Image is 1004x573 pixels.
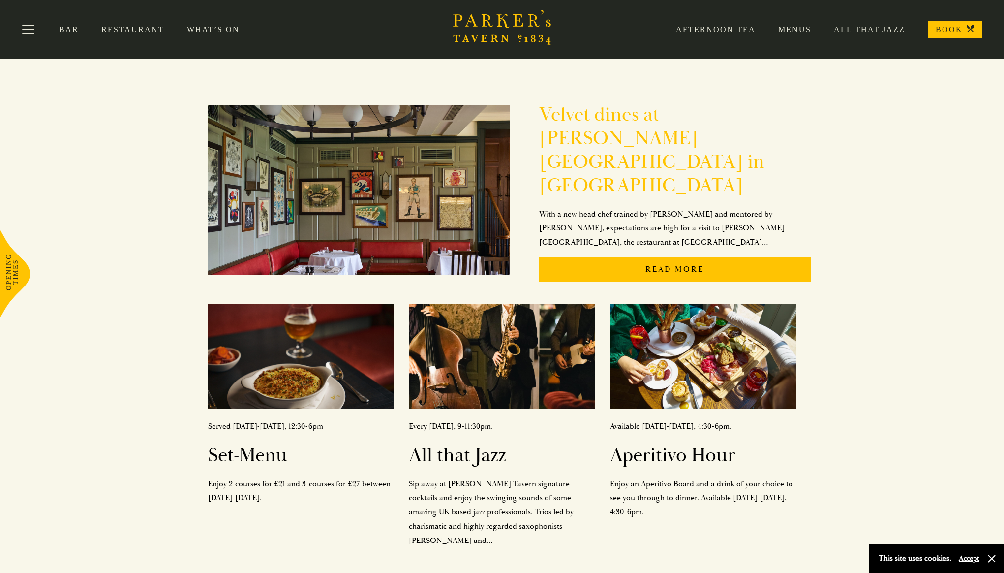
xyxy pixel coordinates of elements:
[208,93,811,289] a: Velvet dines at [PERSON_NAME][GEOGRAPHIC_DATA] in [GEOGRAPHIC_DATA]With a new head chef trained b...
[409,304,595,548] a: Every [DATE], 9-11:30pm.All that JazzSip away at [PERSON_NAME] Tavern signature cocktails and enj...
[409,477,595,548] p: Sip away at [PERSON_NAME] Tavern signature cocktails and enjoy the swinging sounds of some amazin...
[409,444,595,467] h2: All that Jazz
[539,207,811,250] p: With a new head chef trained by [PERSON_NAME] and mentored by [PERSON_NAME], expectations are hig...
[208,419,395,434] p: Served [DATE]-[DATE], 12:30-6pm
[208,477,395,506] p: Enjoy 2-courses for £21 and 3-courses for £27 between [DATE]-[DATE].
[208,304,395,505] a: Served [DATE]-[DATE], 12:30-6pmSet-MenuEnjoy 2-courses for £21 and 3-courses for £27 between [DAT...
[539,257,811,282] p: Read More
[539,103,811,197] h2: Velvet dines at [PERSON_NAME][GEOGRAPHIC_DATA] in [GEOGRAPHIC_DATA]
[987,554,997,564] button: Close and accept
[610,304,796,519] a: Available [DATE]-[DATE], 4:30-6pm.Aperitivo HourEnjoy an Aperitivo Board and a drink of your choi...
[409,419,595,434] p: Every [DATE], 9-11:30pm.
[208,444,395,467] h2: Set-Menu
[610,444,796,467] h2: Aperitivo Hour
[610,419,796,434] p: Available [DATE]-[DATE], 4:30-6pm.
[879,551,951,566] p: This site uses cookies.
[610,477,796,519] p: Enjoy an Aperitivo Board and a drink of your choice to see you through to dinner. Available [DATE...
[959,554,979,563] button: Accept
